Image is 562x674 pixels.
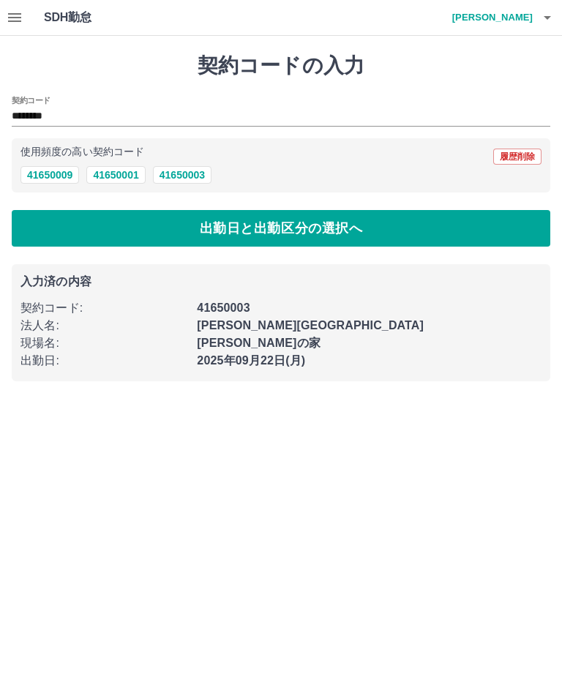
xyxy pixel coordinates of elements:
[20,334,188,352] p: 現場名 :
[20,276,542,288] p: 入力済の内容
[20,299,188,317] p: 契約コード :
[20,317,188,334] p: 法人名 :
[12,53,550,78] h1: 契約コードの入力
[20,166,79,184] button: 41650009
[153,166,211,184] button: 41650003
[20,147,144,157] p: 使用頻度の高い契約コード
[12,94,50,106] h2: 契約コード
[20,352,188,370] p: 出勤日 :
[86,166,145,184] button: 41650001
[197,302,250,314] b: 41650003
[197,319,424,332] b: [PERSON_NAME][GEOGRAPHIC_DATA]
[197,354,305,367] b: 2025年09月22日(月)
[197,337,321,349] b: [PERSON_NAME]の家
[493,149,542,165] button: 履歴削除
[12,210,550,247] button: 出勤日と出勤区分の選択へ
